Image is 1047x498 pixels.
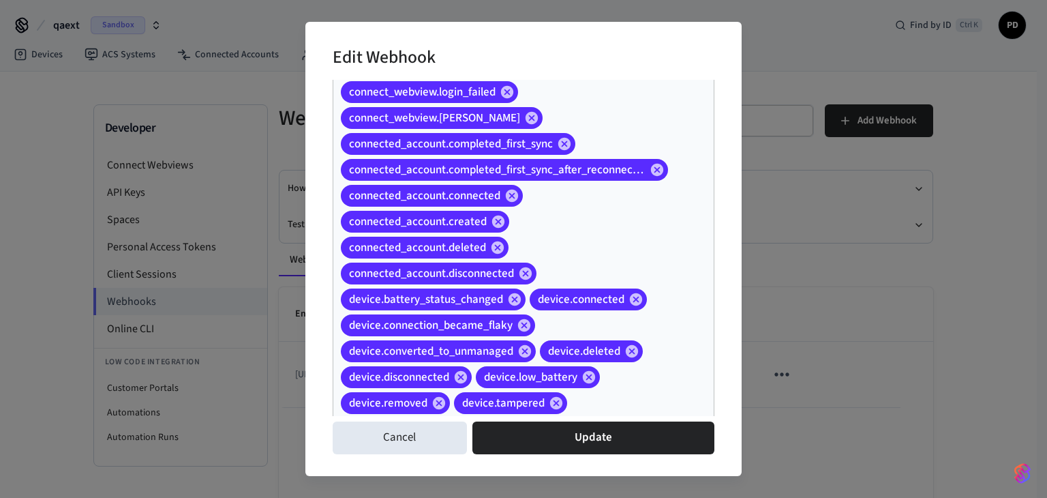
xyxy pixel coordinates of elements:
[341,392,450,414] div: device.removed
[540,340,643,362] div: device.deleted
[476,366,600,388] div: device.low_battery
[341,163,654,177] span: connected_account.completed_first_sync_after_reconnection
[530,293,633,306] span: device.connected
[333,38,436,80] h2: Edit Webhook
[476,370,586,384] span: device.low_battery
[341,215,495,229] span: connected_account.created
[454,392,567,414] div: device.tampered
[333,422,467,454] button: Cancel
[341,111,528,125] span: connect_webview.[PERSON_NAME]
[472,422,714,454] button: Update
[341,159,668,181] div: connected_account.completed_first_sync_after_reconnection
[540,345,628,358] span: device.deleted
[341,241,494,254] span: connected_account.deleted
[341,137,561,151] span: connected_account.completed_first_sync
[341,85,504,99] span: connect_webview.login_failed
[341,293,511,306] span: device.battery_status_changed
[341,263,536,284] div: connected_account.disconnected
[341,237,509,259] div: connected_account.deleted
[341,314,535,336] div: device.connection_became_flaky
[341,289,526,310] div: device.battery_status_changed
[341,396,436,410] span: device.removed
[1014,463,1031,484] img: SeamLogoGradient.69752ec5.svg
[341,107,543,129] div: connect_webview.[PERSON_NAME]
[341,189,509,203] span: connected_account.connected
[341,185,523,207] div: connected_account.connected
[341,81,518,103] div: connect_webview.login_failed
[341,267,522,280] span: connected_account.disconnected
[341,211,509,233] div: connected_account.created
[341,370,457,384] span: device.disconnected
[341,366,472,388] div: device.disconnected
[341,133,575,155] div: connected_account.completed_first_sync
[454,396,553,410] span: device.tampered
[341,345,521,358] span: device.converted_to_unmanaged
[530,289,647,310] div: device.connected
[341,340,536,362] div: device.converted_to_unmanaged
[341,319,521,332] span: device.connection_became_flaky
